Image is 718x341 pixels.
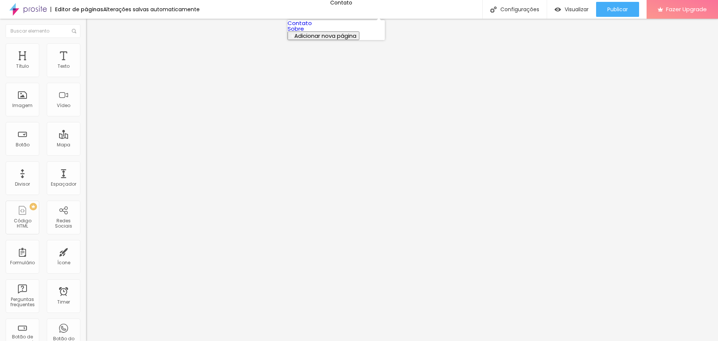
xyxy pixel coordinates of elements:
div: Código HTML [7,218,37,229]
div: Perguntas frequentes [7,297,37,308]
div: Texto [58,64,70,69]
button: Visualizar [547,2,596,17]
div: Título [16,64,29,69]
div: Imagem [12,103,33,108]
div: Botão [16,142,30,147]
img: Icone [72,29,76,33]
span: Fazer Upgrade [666,6,707,12]
a: Contato [288,19,312,27]
div: Espaçador [51,182,76,187]
div: Redes Sociais [49,218,78,229]
a: Sobre [288,25,304,33]
img: view-1.svg [555,6,561,13]
button: Adicionar nova página [288,31,359,40]
div: Formulário [10,260,35,265]
iframe: Editor [86,19,718,341]
span: Visualizar [565,6,589,12]
div: Vídeo [57,103,70,108]
button: Publicar [596,2,639,17]
div: Divisor [15,182,30,187]
span: Adicionar nova página [294,32,356,40]
span: Publicar [607,6,628,12]
img: Icone [490,6,497,13]
input: Buscar elemento [6,24,80,38]
div: Editor de páginas [50,7,103,12]
div: Mapa [57,142,70,147]
div: Alterações salvas automaticamente [103,7,200,12]
div: Timer [57,299,70,305]
div: Ícone [57,260,70,265]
